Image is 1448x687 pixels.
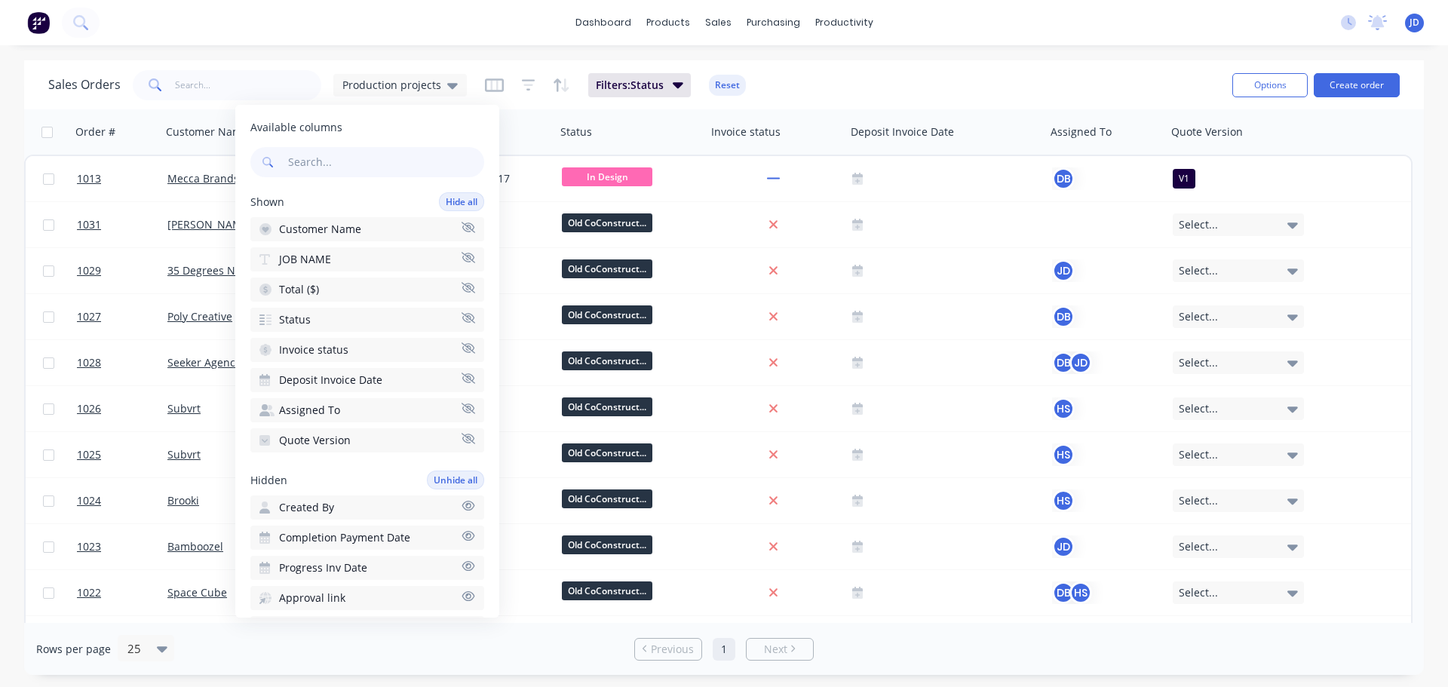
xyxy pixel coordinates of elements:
[167,355,241,370] a: Seeker Agency
[1179,263,1218,278] span: Select...
[456,539,545,554] div: $0.00
[456,401,545,416] div: $0.00
[1052,581,1092,604] button: DBHS
[456,263,545,278] div: $0.00
[713,638,735,661] a: Page 1 is your current page
[651,642,694,657] span: Previous
[167,585,227,600] a: Space Cube
[1052,535,1075,558] button: JD
[1052,259,1075,282] div: JD
[77,248,167,293] a: 1029
[456,309,545,324] div: $0.00
[562,443,652,462] span: Old CoConstruct...
[439,192,484,211] button: Hide all
[1052,167,1075,190] button: DB
[342,77,441,93] span: Production projects
[77,294,167,339] a: 1027
[568,11,639,34] a: dashboard
[1051,124,1112,140] div: Assigned To
[250,473,287,488] span: Hidden
[77,585,101,600] span: 1022
[75,124,115,140] div: Order #
[1052,489,1075,512] button: HS
[1179,447,1218,462] span: Select...
[1179,539,1218,554] span: Select...
[167,309,232,324] a: Poly Creative
[77,309,101,324] span: 1027
[562,305,652,324] span: Old CoConstruct...
[250,616,484,640] button: Created Date
[77,447,101,462] span: 1025
[279,590,345,606] span: Approval link
[456,447,545,462] div: $0.00
[596,78,664,93] span: Filters: Status
[167,447,201,462] a: Subvrt
[1179,401,1218,416] span: Select...
[1052,305,1075,328] button: DB
[1052,351,1092,374] button: DBJD
[562,489,652,508] span: Old CoConstruct...
[250,247,484,271] button: JOB NAME
[560,124,592,140] div: Status
[562,581,652,600] span: Old CoConstruct...
[279,282,319,297] span: Total ($)
[808,11,881,34] div: productivity
[77,432,167,477] a: 1025
[279,252,331,267] span: JOB NAME
[77,263,101,278] span: 1029
[1052,443,1075,466] div: HS
[279,373,382,388] span: Deposit Invoice Date
[279,500,334,515] span: Created By
[77,539,101,554] span: 1023
[250,495,484,520] button: Created By
[279,342,348,357] span: Invoice status
[77,355,101,370] span: 1028
[1052,397,1075,420] button: HS
[175,70,322,100] input: Search...
[711,124,781,140] div: Invoice status
[279,312,311,327] span: Status
[167,539,223,554] a: Bamboozel
[250,368,484,392] button: Deposit Invoice Date
[167,171,276,186] a: Mecca Brands Pty Ltd
[764,642,787,657] span: Next
[250,217,484,241] button: Customer Name
[36,642,111,657] span: Rows per page
[1179,217,1218,232] span: Select...
[1232,73,1308,97] button: Options
[250,428,484,452] button: Quote Version
[250,526,484,550] button: Completion Payment Date
[562,351,652,370] span: Old CoConstruct...
[1171,124,1243,140] div: Quote Version
[456,493,545,508] div: $0.00
[250,338,484,362] button: Invoice status
[698,11,739,34] div: sales
[166,124,248,140] div: Customer Name
[1069,351,1092,374] div: JD
[1052,581,1075,604] div: DB
[77,493,101,508] span: 1024
[562,213,652,232] span: Old CoConstruct...
[48,78,121,92] h1: Sales Orders
[77,570,167,615] a: 1022
[427,471,484,489] button: Unhide all
[167,401,201,416] a: Subvrt
[1179,355,1218,370] span: Select...
[562,259,652,278] span: Old CoConstruct...
[279,433,351,448] span: Quote Version
[250,556,484,580] button: Progress Inv Date
[77,156,167,201] a: 1013
[851,124,954,140] div: Deposit Invoice Date
[77,202,167,247] a: 1031
[250,398,484,422] button: Assigned To
[1052,351,1075,374] div: DB
[250,195,284,210] span: Shown
[77,478,167,523] a: 1024
[1179,585,1218,600] span: Select...
[285,147,484,177] input: Search...
[628,638,820,661] ul: Pagination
